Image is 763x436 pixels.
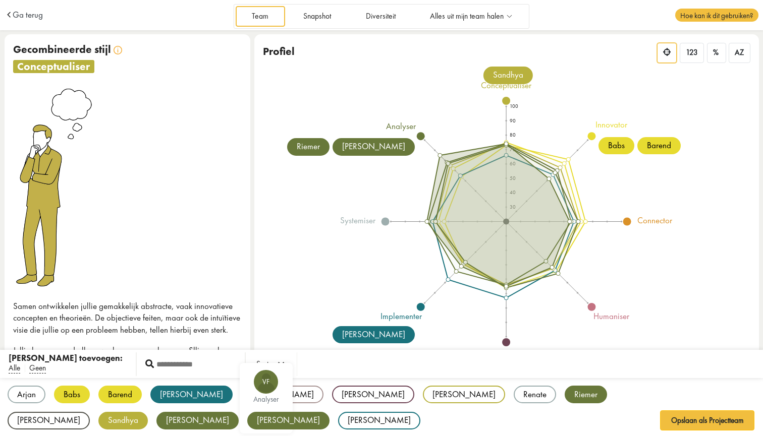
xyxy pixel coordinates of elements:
[514,386,556,403] div: Renate
[245,396,288,403] div: analyser
[338,412,420,429] div: [PERSON_NAME]
[254,378,278,386] span: VF
[263,44,295,58] span: Profiel
[13,60,94,73] span: conceptualiser
[510,103,519,109] text: 100
[414,6,528,27] a: Alles uit mijn team halen
[13,42,111,56] span: Gecombineerde stijl
[340,215,376,226] tspan: systemiser
[9,352,123,364] div: [PERSON_NAME] toevoegen:
[349,6,412,27] a: Diversiteit
[483,67,533,84] div: Sandhya
[333,326,415,344] div: [PERSON_NAME]
[256,358,284,370] div: Sorteer
[675,9,758,22] span: Hoe kan ik dit gebruiken?
[598,137,634,155] div: Babs
[332,386,414,403] div: [PERSON_NAME]
[637,137,681,155] div: Barend
[510,117,516,124] text: 90
[98,386,142,403] div: Barend
[287,138,330,156] div: Riemer
[423,386,505,403] div: [PERSON_NAME]
[9,363,20,373] span: Alle
[150,386,233,403] div: [PERSON_NAME]
[8,412,90,429] div: [PERSON_NAME]
[565,386,607,403] div: Riemer
[380,310,422,322] tspan: implementer
[713,48,719,57] span: %
[686,48,698,57] span: 123
[596,119,628,131] tspan: innovator
[13,86,95,287] img: conceptualiser.png
[98,412,148,429] div: Sandhya
[660,410,755,430] button: Opslaan als Projectteam
[735,48,744,57] span: AZ
[510,132,516,138] text: 80
[13,345,242,393] p: Jullie kunnen goed alleen werken, maar ook samen. Sllimme humor, metaforen en woordspelletjes spr...
[114,46,122,54] img: info.svg
[333,138,415,156] div: [PERSON_NAME]
[430,12,504,21] span: Alles uit mijn team halen
[156,412,239,429] div: [PERSON_NAME]
[54,386,90,403] div: Babs
[287,6,347,27] a: Snapshot
[638,215,673,226] tspan: connector
[481,80,532,91] tspan: conceptualiser
[594,310,630,322] tspan: humaniser
[247,412,330,429] div: [PERSON_NAME]
[236,6,285,27] a: Team
[13,300,242,336] p: Samen ontwikkelen jullie gemakkelijk abstracte, vaak innovatieve concepten en theorieën. De objec...
[13,11,43,19] a: Ga terug
[8,386,45,403] div: Arjan
[29,363,46,373] span: Geen
[387,120,417,132] tspan: analyser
